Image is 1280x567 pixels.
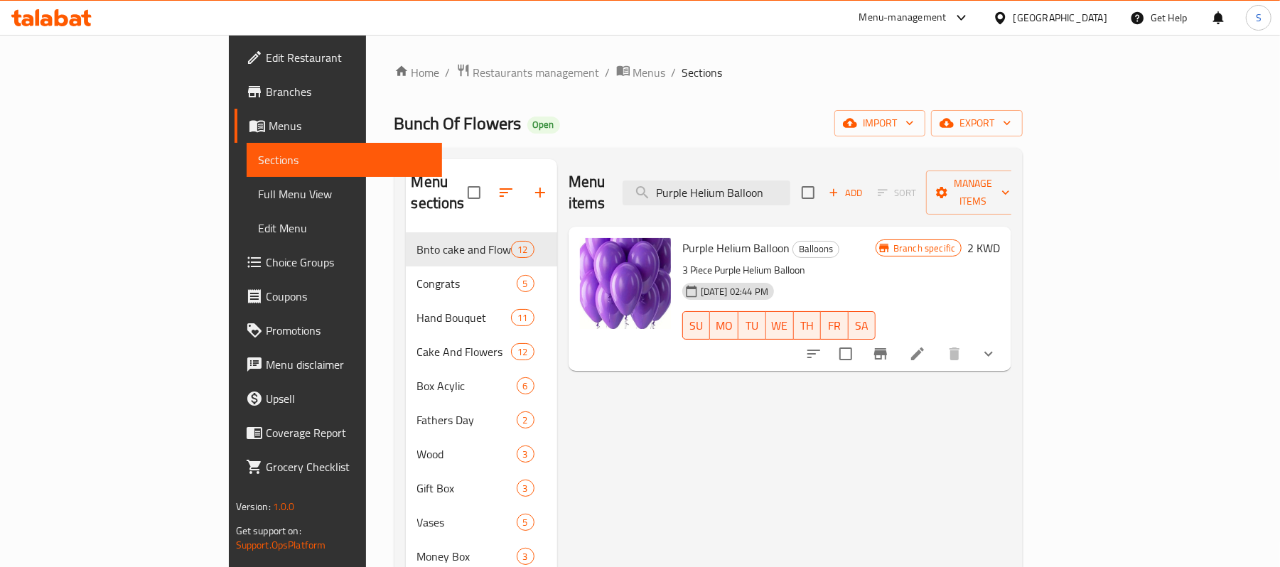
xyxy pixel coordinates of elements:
[616,63,666,82] a: Menus
[235,109,443,143] a: Menus
[580,238,671,329] img: Purple Helium Balloon
[527,119,560,131] span: Open
[406,232,557,266] div: Bnto cake and Flowers12
[682,64,723,81] span: Sections
[792,241,839,258] div: Balloons
[527,117,560,134] div: Open
[1256,10,1262,26] span: S
[394,63,1023,82] nav: breadcrumb
[236,497,271,516] span: Version:
[235,313,443,347] a: Promotions
[247,143,443,177] a: Sections
[868,182,926,204] span: Select section first
[517,411,534,428] div: items
[247,177,443,211] a: Full Menu View
[266,49,431,66] span: Edit Restaurant
[517,548,534,565] div: items
[417,445,517,463] span: Wood
[456,63,600,82] a: Restaurants management
[772,315,788,336] span: WE
[831,339,861,369] span: Select to update
[511,309,534,326] div: items
[417,343,512,360] span: Cake And Flowers
[235,382,443,416] a: Upsell
[710,311,738,340] button: MO
[459,178,489,207] span: Select all sections
[672,64,677,81] li: /
[823,182,868,204] button: Add
[569,171,606,214] h2: Menu items
[849,311,876,340] button: SA
[517,514,534,531] div: items
[682,237,790,259] span: Purple Helium Balloon
[517,445,534,463] div: items
[682,311,710,340] button: SU
[394,107,522,139] span: Bunch Of Flowers
[682,261,876,279] p: 3 Piece Purple Helium Balloon
[266,390,431,407] span: Upsell
[512,311,533,325] span: 11
[738,311,765,340] button: TU
[235,450,443,484] a: Grocery Checklist
[623,180,790,205] input: search
[417,480,517,497] span: Gift Box
[827,185,865,201] span: Add
[235,416,443,450] a: Coverage Report
[235,279,443,313] a: Coupons
[523,175,557,210] button: Add section
[800,315,815,336] span: TH
[236,536,326,554] a: Support.OpsPlatform
[258,220,431,237] span: Edit Menu
[258,151,431,168] span: Sections
[1013,10,1107,26] div: [GEOGRAPHIC_DATA]
[235,347,443,382] a: Menu disclaimer
[266,83,431,100] span: Branches
[942,114,1011,132] span: export
[517,482,534,495] span: 3
[266,254,431,271] span: Choice Groups
[821,311,848,340] button: FR
[417,275,517,292] div: Congrats
[633,64,666,81] span: Menus
[269,117,431,134] span: Menus
[406,369,557,403] div: Box Acylic6
[980,345,997,362] svg: Show Choices
[926,171,1021,215] button: Manage items
[716,315,733,336] span: MO
[417,514,517,531] span: Vases
[406,471,557,505] div: Gift Box3
[517,480,534,497] div: items
[606,64,611,81] li: /
[854,315,870,336] span: SA
[417,241,512,258] span: Bnto cake and Flowers
[689,315,704,336] span: SU
[406,505,557,539] div: Vases5
[512,345,533,359] span: 12
[473,64,600,81] span: Restaurants management
[235,245,443,279] a: Choice Groups
[417,377,517,394] span: Box Acylic
[517,414,534,427] span: 2
[417,309,512,326] span: Hand Bouquet
[512,243,533,256] span: 12
[406,437,557,471] div: Wood3
[266,458,431,475] span: Grocery Checklist
[417,411,517,428] span: Fathers Day
[258,185,431,202] span: Full Menu View
[235,40,443,75] a: Edit Restaurant
[827,315,842,336] span: FR
[937,175,1010,210] span: Manage items
[517,277,534,291] span: 5
[406,403,557,437] div: Fathers Day2
[511,343,534,360] div: items
[931,110,1023,136] button: export
[888,242,961,255] span: Branch specific
[517,379,534,393] span: 6
[797,337,831,371] button: sort-choices
[406,301,557,335] div: Hand Bouquet11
